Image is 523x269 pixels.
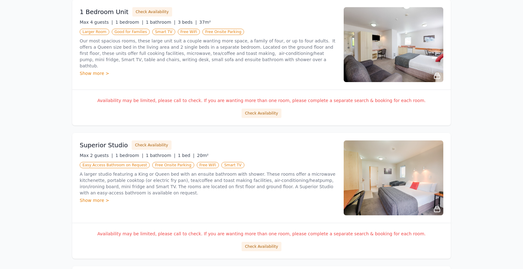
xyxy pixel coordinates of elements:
button: Check Availability [242,109,281,118]
span: Good for Families [112,29,150,35]
span: Max 2 guests | [80,153,113,158]
h3: Superior Studio [80,141,128,149]
p: Availability may be limited, please call to check. If you are wanting more than one room, please ... [80,97,443,104]
span: Smart TV [152,29,175,35]
button: Check Availability [242,242,281,251]
span: 20m² [197,153,209,158]
p: A larger studio featuring a King or Queen bed with an ensuite bathroom with shower. These rooms o... [80,171,336,196]
p: Availability may be limited, please call to check. If you are wanting more than one room, please ... [80,231,443,237]
button: Check Availability [132,7,172,17]
h3: 1 Bedroom Unit [80,7,129,16]
span: Free WiFi [197,162,219,168]
span: 37m² [199,20,211,25]
span: 1 bathroom | [146,153,175,158]
span: Smart TV [221,162,244,168]
p: Our most spacious rooms, these large unit suit a couple wanting more space, a family of four, or ... [80,38,336,69]
span: 1 bathroom | [146,20,175,25]
div: Show more > [80,197,336,203]
span: Larger Room [80,29,109,35]
div: Show more > [80,70,336,76]
span: Free Onsite Parking [202,29,244,35]
span: Free Onsite Parking [152,162,194,168]
span: 1 bedroom | [115,153,144,158]
button: Check Availability [132,140,172,150]
span: 3 beds | [178,20,197,25]
span: 1 bedroom | [115,20,144,25]
span: Max 4 guests | [80,20,113,25]
span: Free WiFi [178,29,200,35]
span: Easy Access Bathroom on Request [80,162,150,168]
span: 1 bed | [178,153,194,158]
